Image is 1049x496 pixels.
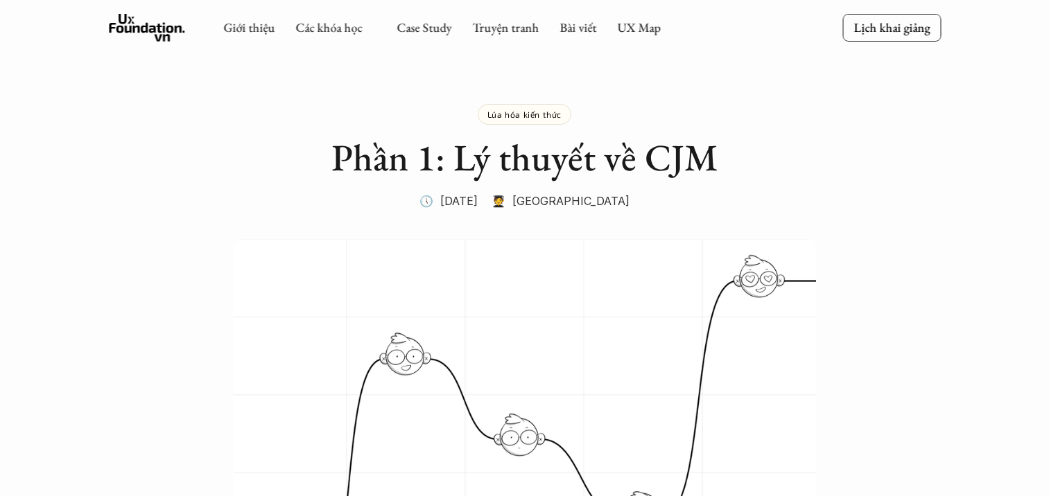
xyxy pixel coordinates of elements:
a: Các khóa học [295,19,362,35]
a: Lịch khai giảng [842,14,941,41]
p: 🕔 [DATE] [419,191,478,211]
p: Lịch khai giảng [853,19,930,35]
a: UX Map [617,19,661,35]
p: 🧑‍🎓 [GEOGRAPHIC_DATA] [492,191,630,211]
a: Truyện tranh [472,19,539,35]
a: Case Study [397,19,451,35]
p: Lúa hóa kiến thức [487,109,562,119]
h1: Phần 1: Lý thuyết về CJM [248,135,802,180]
a: Giới thiệu [223,19,275,35]
a: Bài viết [560,19,596,35]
